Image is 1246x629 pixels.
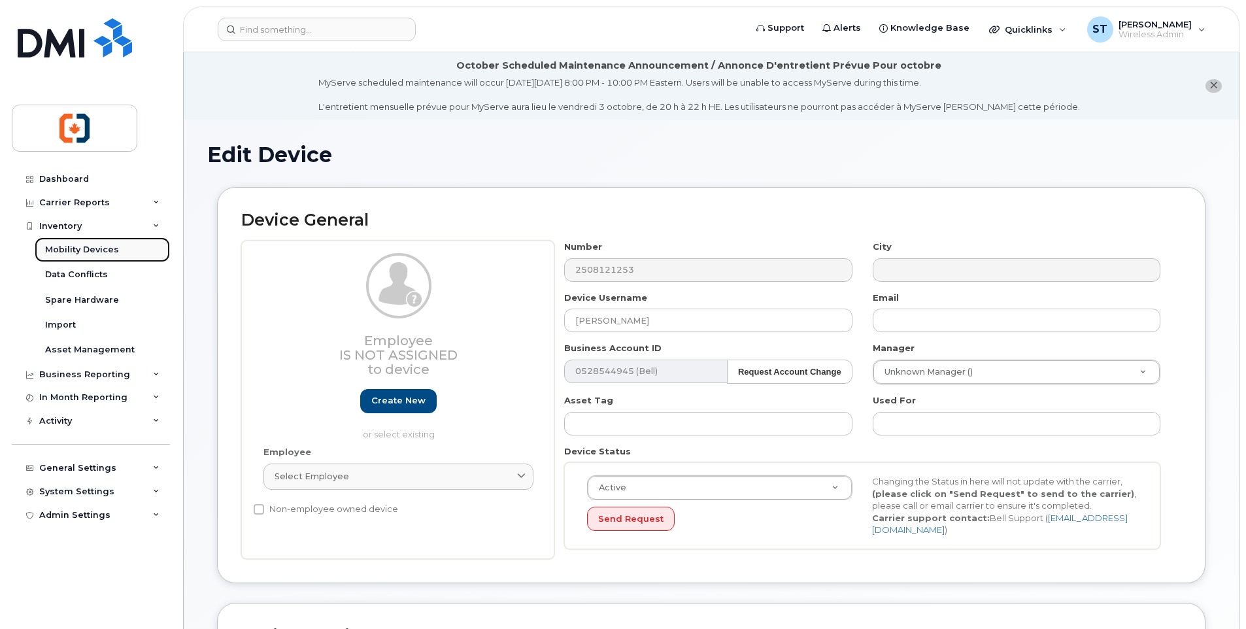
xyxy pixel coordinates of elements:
span: Active [591,482,626,494]
strong: Request Account Change [738,367,841,377]
div: Changing the Status in here will not update with the carrier, , please call or email carrier to e... [862,475,1147,536]
div: MyServe scheduled maintenance will occur [DATE][DATE] 8:00 PM - 10:00 PM Eastern. Users will be u... [318,76,1080,113]
label: Device Username [564,292,647,304]
span: Is not assigned [339,347,458,363]
label: City [873,241,892,253]
a: Active [588,476,852,500]
h3: Employee [263,333,533,377]
input: Non-employee owned device [254,504,264,515]
div: October Scheduled Maintenance Announcement / Annonce D'entretient Prévue Pour octobre [456,59,941,73]
a: [EMAIL_ADDRESS][DOMAIN_NAME] [872,513,1128,535]
label: Number [564,241,602,253]
label: Business Account ID [564,342,662,354]
strong: (please click on "Send Request" to send to the carrier) [872,488,1134,499]
label: Manager [873,342,915,354]
label: Used For [873,394,916,407]
h1: Edit Device [207,143,1215,166]
span: Unknown Manager () [877,366,973,378]
h2: Device General [241,211,1181,229]
a: Select employee [263,464,533,490]
label: Employee [263,446,311,458]
a: Unknown Manager () [873,360,1160,384]
label: Device Status [564,445,631,458]
button: Request Account Change [727,360,852,384]
a: Create new [360,389,437,413]
label: Non-employee owned device [254,501,398,517]
strong: Carrier support contact: [872,513,990,523]
label: Email [873,292,899,304]
label: Asset Tag [564,394,613,407]
p: or select existing [263,428,533,441]
button: close notification [1205,79,1222,93]
span: to device [367,362,429,377]
button: Send Request [587,507,675,531]
span: Select employee [275,470,349,483]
